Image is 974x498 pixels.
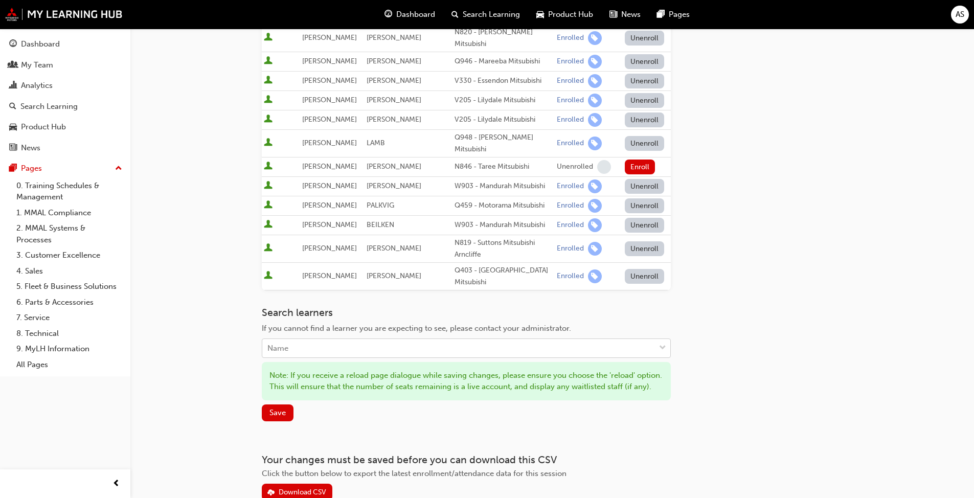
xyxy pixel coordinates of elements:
[264,220,273,230] span: User is active
[625,93,665,108] button: Unenroll
[557,271,584,281] div: Enrolled
[262,454,671,466] h3: Your changes must be saved before you can download this CSV
[367,76,421,85] span: [PERSON_NAME]
[528,4,601,25] a: car-iconProduct Hub
[264,162,273,172] span: User is active
[264,138,273,148] span: User is active
[557,162,593,172] div: Unenrolled
[588,137,602,150] span: learningRecordVerb_ENROLL-icon
[302,57,357,65] span: [PERSON_NAME]
[557,139,584,148] div: Enrolled
[597,160,611,174] span: learningRecordVerb_NONE-icon
[455,200,553,212] div: Q459 - Motorama Mitsubishi
[21,38,60,50] div: Dashboard
[367,244,421,253] span: [PERSON_NAME]
[557,57,584,66] div: Enrolled
[669,9,690,20] span: Pages
[12,310,126,326] a: 7. Service
[367,33,421,42] span: [PERSON_NAME]
[557,201,584,211] div: Enrolled
[264,271,273,281] span: User is active
[588,242,602,256] span: learningRecordVerb_ENROLL-icon
[302,162,357,171] span: [PERSON_NAME]
[625,160,655,174] button: Enroll
[625,54,665,69] button: Unenroll
[455,132,553,155] div: Q948 - [PERSON_NAME] Mitsubishi
[367,115,421,124] span: [PERSON_NAME]
[4,76,126,95] a: Analytics
[12,263,126,279] a: 4. Sales
[12,326,126,342] a: 8. Technical
[12,279,126,295] a: 5. Fleet & Business Solutions
[659,342,666,355] span: down-icon
[9,123,17,132] span: car-icon
[367,57,421,65] span: [PERSON_NAME]
[264,200,273,211] span: User is active
[367,271,421,280] span: [PERSON_NAME]
[557,96,584,105] div: Enrolled
[21,163,42,174] div: Pages
[21,80,53,92] div: Analytics
[451,8,459,21] span: search-icon
[455,95,553,106] div: V205 - Lilydale Mitsubishi
[269,408,286,417] span: Save
[302,244,357,253] span: [PERSON_NAME]
[588,179,602,193] span: learningRecordVerb_ENROLL-icon
[625,136,665,151] button: Unenroll
[302,115,357,124] span: [PERSON_NAME]
[588,31,602,45] span: learningRecordVerb_ENROLL-icon
[267,489,275,497] span: download-icon
[625,179,665,194] button: Unenroll
[601,4,649,25] a: news-iconNews
[12,178,126,205] a: 0. Training Schedules & Management
[9,164,17,173] span: pages-icon
[536,8,544,21] span: car-icon
[455,265,553,288] div: Q403 - [GEOGRAPHIC_DATA] Mitsubishi
[557,76,584,86] div: Enrolled
[367,96,421,104] span: [PERSON_NAME]
[4,159,126,178] button: Pages
[262,404,293,421] button: Save
[588,94,602,107] span: learningRecordVerb_ENROLL-icon
[21,121,66,133] div: Product Hub
[21,59,53,71] div: My Team
[4,139,126,157] a: News
[279,488,326,496] div: Download CSV
[4,35,126,54] a: Dashboard
[625,269,665,284] button: Unenroll
[588,199,602,213] span: learningRecordVerb_ENROLL-icon
[367,182,421,190] span: [PERSON_NAME]
[12,205,126,221] a: 1. MMAL Compliance
[625,241,665,256] button: Unenroll
[588,218,602,232] span: learningRecordVerb_ENROLL-icon
[20,101,78,112] div: Search Learning
[649,4,698,25] a: pages-iconPages
[9,102,16,111] span: search-icon
[951,6,969,24] button: AS
[262,362,671,400] div: Note: If you receive a reload page dialogue while saving changes, please ensure you choose the 'r...
[302,182,357,190] span: [PERSON_NAME]
[21,142,40,154] div: News
[367,139,385,147] span: LAMB
[588,74,602,88] span: learningRecordVerb_ENROLL-icon
[367,220,394,229] span: BEILKEN
[302,220,357,229] span: [PERSON_NAME]
[9,61,17,70] span: people-icon
[455,237,553,260] div: N819 - Suttons Mitsubishi Arncliffe
[302,33,357,42] span: [PERSON_NAME]
[4,97,126,116] a: Search Learning
[5,8,123,21] img: mmal
[455,75,553,87] div: V330 - Essendon Mitsubishi
[264,33,273,43] span: User is active
[588,269,602,283] span: learningRecordVerb_ENROLL-icon
[956,9,964,20] span: AS
[4,118,126,137] a: Product Hub
[455,27,553,50] div: N820 - [PERSON_NAME] Mitsubishi
[12,247,126,263] a: 3. Customer Excellence
[4,56,126,75] a: My Team
[264,181,273,191] span: User is active
[112,478,120,490] span: prev-icon
[376,4,443,25] a: guage-iconDashboard
[367,201,394,210] span: PALKVIG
